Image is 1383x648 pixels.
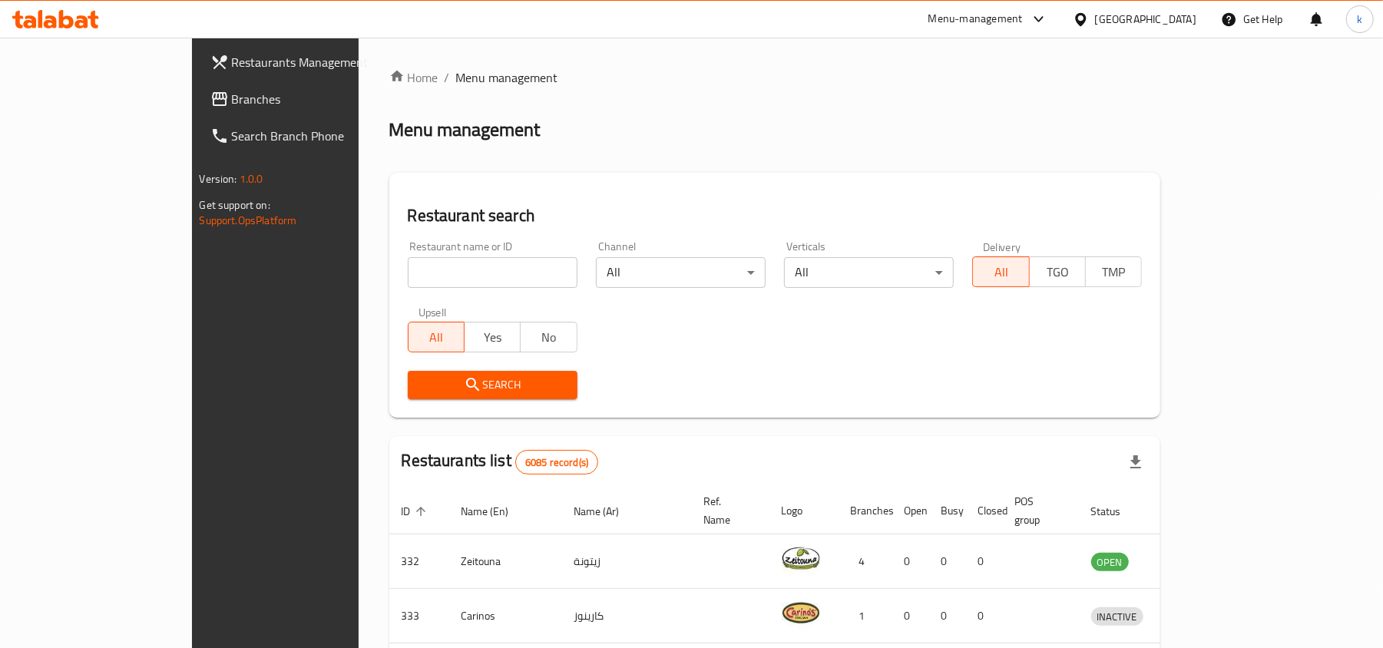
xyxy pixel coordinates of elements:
[408,371,577,399] button: Search
[782,593,820,632] img: Carinos
[1091,553,1129,571] div: OPEN
[782,539,820,577] img: Zeitouna
[232,53,411,71] span: Restaurants Management
[464,322,521,352] button: Yes
[200,195,270,215] span: Get support on:
[200,169,237,189] span: Version:
[232,127,411,145] span: Search Branch Phone
[420,375,565,395] span: Search
[892,589,929,643] td: 0
[198,81,423,117] a: Branches
[527,326,571,349] span: No
[1029,256,1086,287] button: TGO
[769,488,839,534] th: Logo
[449,589,562,643] td: Carinos
[232,90,411,108] span: Branches
[389,68,1161,87] nav: breadcrumb
[389,117,541,142] h2: Menu management
[449,534,562,589] td: Zeitouna
[784,257,954,288] div: All
[562,589,692,643] td: كارينوز
[966,488,1003,534] th: Closed
[1091,502,1141,521] span: Status
[445,68,450,87] li: /
[471,326,514,349] span: Yes
[408,322,465,352] button: All
[839,589,892,643] td: 1
[240,169,263,189] span: 1.0.0
[198,44,423,81] a: Restaurants Management
[839,534,892,589] td: 4
[462,502,529,521] span: Name (En)
[929,589,966,643] td: 0
[198,117,423,154] a: Search Branch Phone
[408,257,577,288] input: Search for restaurant name or ID..
[200,210,297,230] a: Support.OpsPlatform
[1092,261,1136,283] span: TMP
[515,450,598,474] div: Total records count
[1091,608,1143,626] span: INACTIVE
[1036,261,1080,283] span: TGO
[520,322,577,352] button: No
[402,449,599,474] h2: Restaurants list
[1095,11,1196,28] div: [GEOGRAPHIC_DATA]
[704,492,751,529] span: Ref. Name
[1357,11,1362,28] span: k
[596,257,766,288] div: All
[419,306,447,317] label: Upsell
[892,534,929,589] td: 0
[574,502,640,521] span: Name (Ar)
[892,488,929,534] th: Open
[402,502,431,521] span: ID
[839,488,892,534] th: Branches
[972,256,1029,287] button: All
[1015,492,1060,529] span: POS group
[408,204,1143,227] h2: Restaurant search
[1091,607,1143,626] div: INACTIVE
[928,10,1023,28] div: Menu-management
[966,534,1003,589] td: 0
[415,326,458,349] span: All
[983,241,1021,252] label: Delivery
[979,261,1023,283] span: All
[1117,444,1154,481] div: Export file
[929,488,966,534] th: Busy
[929,534,966,589] td: 0
[562,534,692,589] td: زيتونة
[966,589,1003,643] td: 0
[456,68,558,87] span: Menu management
[1085,256,1142,287] button: TMP
[1091,554,1129,571] span: OPEN
[516,455,597,470] span: 6085 record(s)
